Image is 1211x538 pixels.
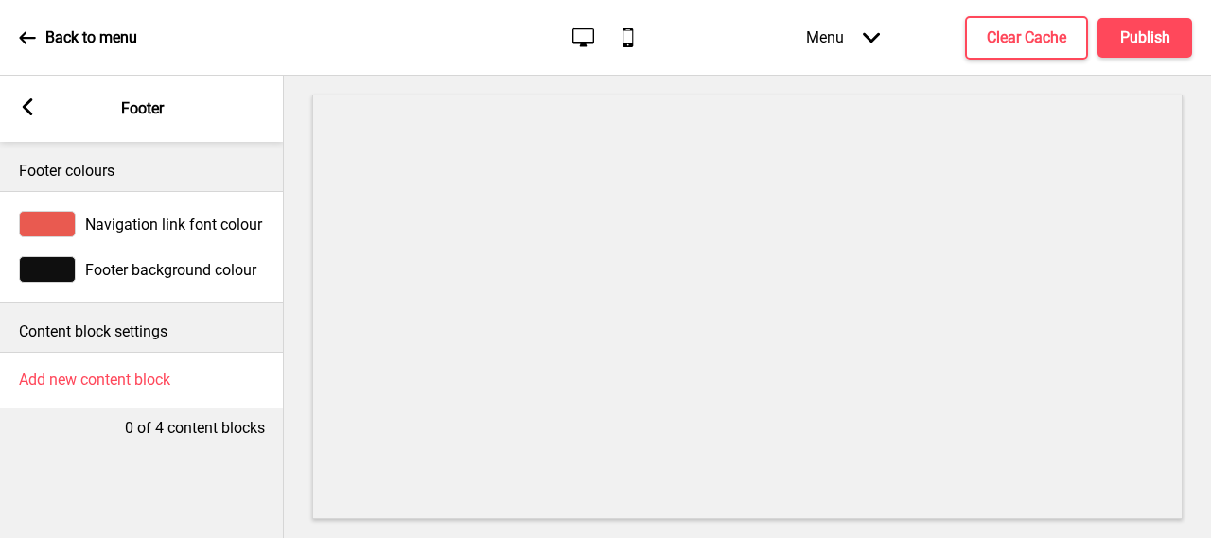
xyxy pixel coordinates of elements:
[19,370,170,390] h4: Add new content block
[787,9,899,65] div: Menu
[19,12,137,63] a: Back to menu
[1120,27,1170,48] h4: Publish
[85,261,256,279] span: Footer background colour
[987,27,1066,48] h4: Clear Cache
[19,321,265,342] p: Content block settings
[19,256,265,283] div: Footer background colour
[85,216,262,234] span: Navigation link font colour
[965,16,1088,60] button: Clear Cache
[45,27,137,48] p: Back to menu
[19,161,265,182] p: Footer colours
[1097,18,1192,58] button: Publish
[125,418,265,439] p: 0 of 4 content blocks
[19,211,265,237] div: Navigation link font colour
[121,98,164,119] p: Footer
